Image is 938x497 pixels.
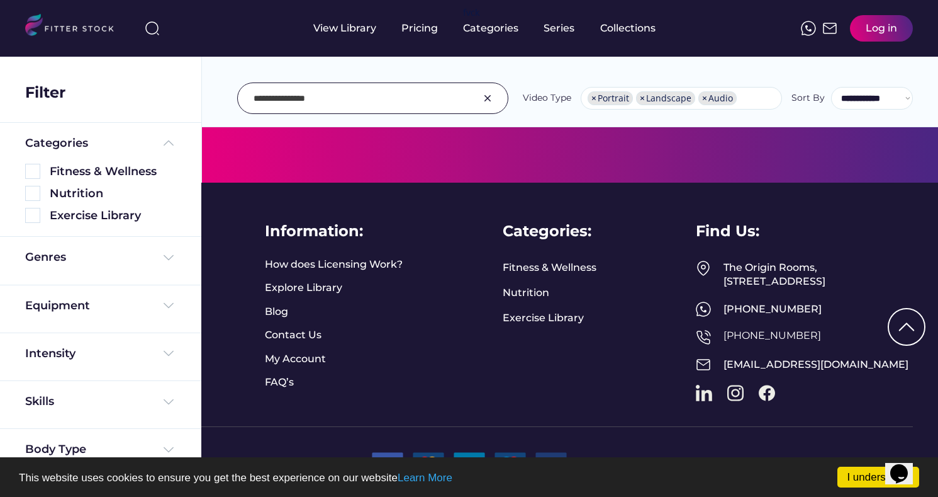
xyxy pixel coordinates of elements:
img: Rectangle%205126.svg [25,208,40,223]
div: Intensity [25,346,75,362]
img: meteor-icons_whatsapp%20%281%29.svg [801,21,816,36]
span: × [640,94,645,103]
a: Terms & Conditions [732,455,830,469]
p: This website uses cookies to ensure you get the best experience on our website [19,472,919,483]
img: Frame%20%284%29.svg [161,346,176,361]
img: Rectangle%205126.svg [25,164,40,179]
a: Blog [265,305,296,319]
a: [PHONE_NUMBER] [723,329,821,341]
a: [EMAIL_ADDRESS][DOMAIN_NAME] [723,358,908,370]
div: Skills [25,394,57,409]
img: LOGO.svg [25,14,125,40]
img: Frame%2051.svg [696,357,711,372]
img: search-normal%203.svg [145,21,160,36]
li: Audio [698,91,737,105]
a: I understand! [837,467,919,488]
img: 3.png [494,452,526,472]
a: FAQ’s [265,375,296,389]
img: 1.png [372,452,403,472]
div: Video Type [523,92,571,105]
div: Sort By [791,92,825,105]
div: Exercise Library [50,208,176,224]
img: Frame%20%284%29.svg [161,298,176,313]
li: Landscape [636,91,695,105]
li: Portrait [588,91,633,105]
div: [PHONE_NUMBER] [723,302,913,316]
img: Group%201000002322%20%281%29.svg [889,309,924,345]
div: Body Type [25,442,86,457]
div: Equipment [25,298,90,314]
a: Contact Us [265,328,321,342]
div: Pricing [401,21,438,35]
div: The Origin Rooms, [STREET_ADDRESS] [723,261,913,289]
a: Fitness & Wellness [503,261,596,275]
div: Collections [600,21,656,35]
img: 2.png [413,452,444,472]
img: Frame%20%284%29.svg [161,394,176,409]
img: Rectangle%205126.svg [25,186,40,201]
img: Frame%2050.svg [696,329,711,345]
div: Series [544,21,575,35]
div: Fitness & Wellness [50,164,176,180]
img: 9.png [535,452,567,472]
div: Genres [25,249,66,265]
img: Frame%20%284%29.svg [161,250,176,265]
div: Categories: [503,220,591,242]
a: Explore Library [265,281,342,295]
a: Privacy Policy [842,455,913,469]
img: Group%201000002326.svg [480,91,495,106]
a: Nutrition [503,286,549,300]
div: Information: [265,220,363,242]
div: Find Us: [696,220,759,242]
a: Learn More [398,472,452,484]
div: Nutrition [50,186,176,202]
a: How does Licensing Work? [265,258,403,271]
img: Frame%20%284%29.svg [161,442,176,457]
a: Exercise Library [503,311,584,325]
a: My Account [265,352,326,366]
img: Frame%2051.svg [822,21,837,36]
img: meteor-icons_whatsapp%20%281%29.svg [696,302,711,317]
img: Frame%2049.svg [696,261,711,276]
div: fvck [463,6,479,19]
div: Log in [866,21,897,35]
iframe: chat widget [885,447,925,484]
span: × [591,94,596,103]
img: Frame%20%285%29.svg [161,135,176,151]
div: Filter [25,82,65,103]
div: Categories [463,21,518,35]
span: × [702,94,707,103]
div: View Library [313,21,376,35]
div: Categories [25,135,88,151]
